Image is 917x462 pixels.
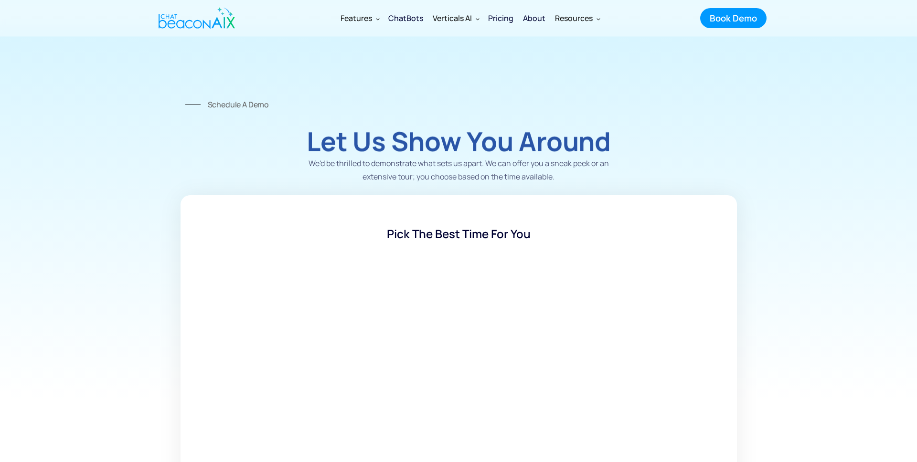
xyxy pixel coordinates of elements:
div: Features [341,11,372,25]
h1: Let Us Show You Around [181,126,737,157]
a: About [518,6,550,31]
a: Book Demo [700,8,767,28]
img: Dropdown [597,17,600,21]
div: Features [336,7,384,30]
div: Schedule a Demo [208,98,269,111]
img: Dropdown [476,17,480,21]
div: Resources [555,11,593,25]
a: Pricing [483,6,518,31]
a: ChatBots [384,6,428,31]
div: Pick the best time for you [197,226,720,241]
div: Verticals AI [433,11,472,25]
img: Dropdown [376,17,380,21]
a: home [150,1,240,35]
div: About [523,11,545,25]
div: Pricing [488,11,513,25]
div: Verticals AI [428,7,483,30]
div: Book Demo [710,12,757,24]
p: We'd be thrilled to demonstrate what sets us apart. We can offer you a sneak peek or an extensive... [296,157,621,183]
div: ChatBots [388,11,423,25]
div: Resources [550,7,604,30]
